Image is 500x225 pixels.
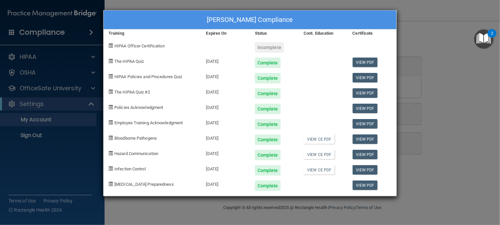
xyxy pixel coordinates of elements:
[104,29,201,37] div: Training
[255,104,281,114] div: Complete
[255,165,281,176] div: Complete
[353,150,378,159] a: View PDF
[114,43,165,48] span: HIPAA Officer Certification
[255,181,281,191] div: Complete
[201,114,250,130] div: [DATE]
[353,58,378,67] a: View PDF
[255,150,281,160] div: Complete
[104,10,396,29] div: [PERSON_NAME] Compliance
[201,68,250,83] div: [DATE]
[353,119,378,129] a: View PDF
[201,130,250,145] div: [DATE]
[304,150,335,159] a: View CE PDF
[353,134,378,144] a: View PDF
[353,104,378,113] a: View PDF
[491,33,493,42] div: 2
[255,88,281,99] div: Complete
[114,166,146,171] span: Infection Control
[353,181,378,190] a: View PDF
[353,165,378,175] a: View PDF
[201,160,250,176] div: [DATE]
[304,165,335,175] a: View CE PDF
[255,42,284,53] div: Incomplete
[114,59,144,64] span: The HIPAA Quiz
[114,182,174,187] span: [MEDICAL_DATA] Preparedness
[114,151,158,156] span: Hazard Communication
[201,53,250,68] div: [DATE]
[114,105,163,110] span: Policies Acknowledgment
[474,29,493,49] button: Open Resource Center, 2 new notifications
[255,73,281,83] div: Complete
[299,29,347,37] div: Cont. Education
[255,134,281,145] div: Complete
[201,99,250,114] div: [DATE]
[201,83,250,99] div: [DATE]
[201,176,250,191] div: [DATE]
[201,145,250,160] div: [DATE]
[114,120,183,125] span: Employee Training Acknowledgment
[353,88,378,98] a: View PDF
[250,29,299,37] div: Status
[255,119,281,130] div: Complete
[114,74,182,79] span: HIPAA Policies and Procedures Quiz
[201,29,250,37] div: Expires On
[304,134,335,144] a: View CE PDF
[114,136,157,141] span: Bloodborne Pathogens
[348,29,396,37] div: Certificate
[353,73,378,82] a: View PDF
[114,90,150,95] span: The HIPAA Quiz #2
[255,58,281,68] div: Complete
